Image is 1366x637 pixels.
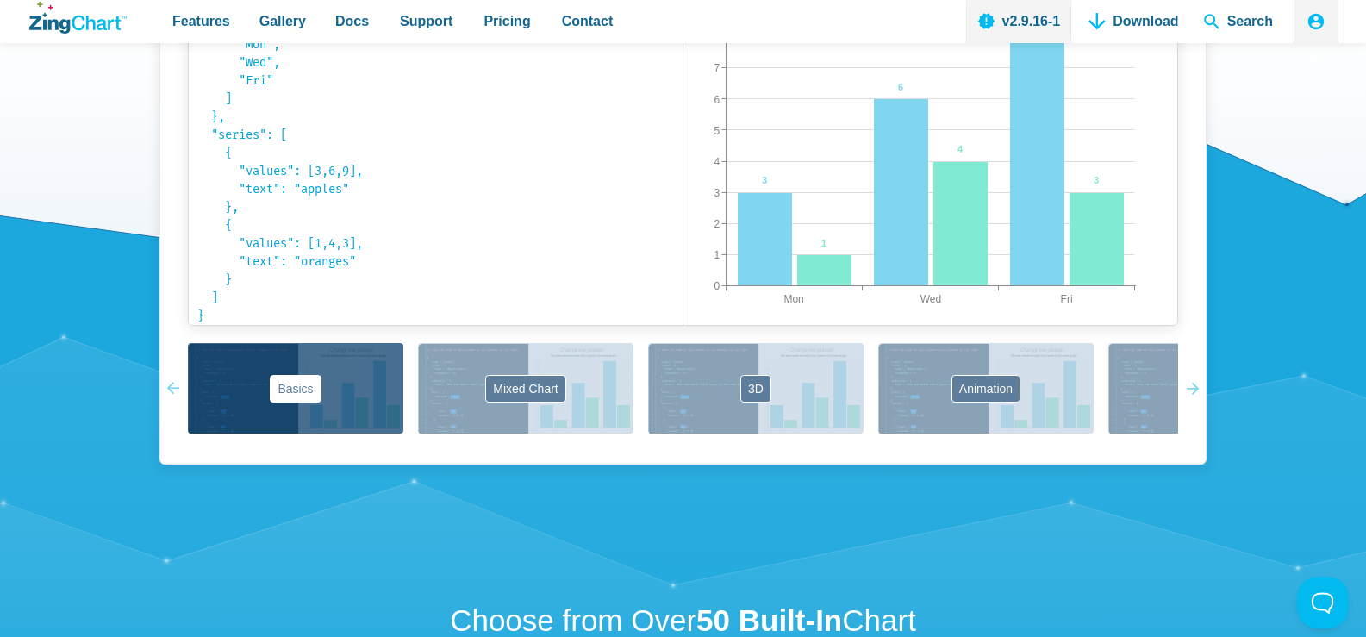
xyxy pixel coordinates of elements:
[1094,175,1099,185] tspan: 3
[335,9,369,33] span: Docs
[188,343,403,434] button: Basics
[562,9,614,33] span: Contact
[1297,577,1349,628] iframe: Toggle Customer Support
[259,9,306,33] span: Gallery
[1108,343,1324,434] button: Labels
[878,343,1094,434] button: Animation
[696,603,842,637] strong: 50 Built-In
[648,343,864,434] button: 3D
[483,9,530,33] span: Pricing
[400,9,452,33] span: Support
[29,2,127,34] a: ZingChart Logo. Click to return to the homepage
[418,343,633,434] button: Mixed Chart
[172,9,230,33] span: Features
